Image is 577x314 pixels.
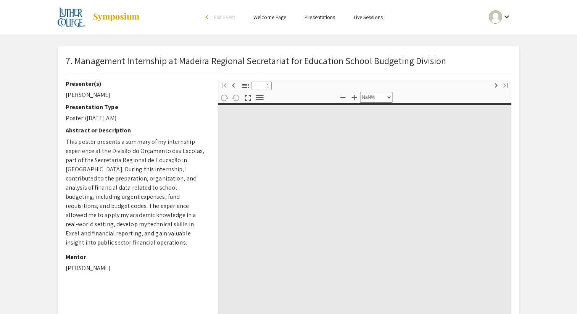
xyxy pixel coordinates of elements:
button: First page [218,79,230,90]
button: Switch to Presentation Mode [241,92,254,103]
h2: Abstract or Description [66,127,206,134]
button: Rotate Counterclockwise [229,92,242,103]
select: Zoom [360,92,392,103]
button: Last page [499,79,512,90]
button: Toggle Sidebar [239,80,252,91]
div: arrow_back_ios [206,15,210,19]
span: Exit Event [214,14,235,21]
iframe: Chat [6,280,32,308]
p: 7. Management Internship at Madeira Regional Secretariat for Education School Budgeting Division [66,54,446,68]
button: Tools [253,92,266,103]
button: Zoom Out [336,92,349,103]
img: Symposium by ForagerOne [92,13,140,22]
p: This poster presents a summary of my internship experience at the Divisão do Orçamento das Escola... [66,137,206,247]
h2: Presenter(s) [66,80,206,87]
button: Next Page [490,79,503,90]
p: Poster ([DATE] AM) [66,114,206,123]
button: Expand account dropdown [481,8,519,26]
a: Live Sessions [354,14,383,21]
button: Rotate Clockwise [218,92,230,103]
p: [PERSON_NAME] [66,264,206,273]
button: Previous Page [227,79,240,90]
a: Presentations [305,14,335,21]
a: 2025 Experiential Learning Showcase [58,8,140,27]
mat-icon: Expand account dropdown [502,12,511,21]
h2: Presentation Type [66,103,206,111]
img: 2025 Experiential Learning Showcase [58,8,85,27]
button: Zoom In [348,92,361,103]
p: [PERSON_NAME] [66,90,206,100]
input: Page [251,82,272,90]
a: Welcome Page [253,14,286,21]
h2: Mentor [66,253,206,261]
